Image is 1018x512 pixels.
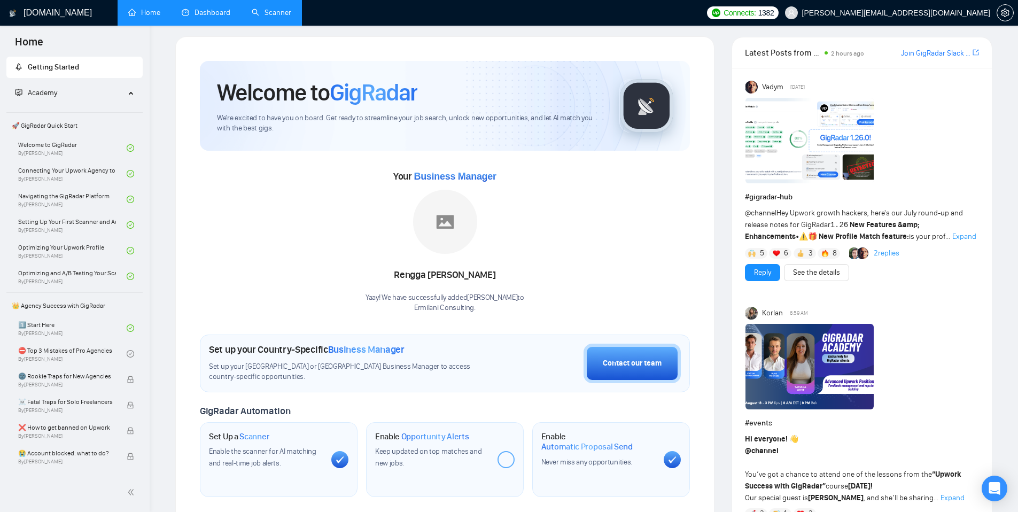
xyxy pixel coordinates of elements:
[620,79,673,133] img: gigradar-logo.png
[18,397,116,407] span: ☠️ Fatal Traps for Solo Freelancers
[18,342,127,366] a: ⛔ Top 3 Mistakes of Pro AgenciesBy[PERSON_NAME]
[127,350,134,358] span: check-circle
[401,431,469,442] span: Opportunity Alerts
[754,267,771,278] a: Reply
[182,8,230,17] a: dashboardDashboard
[773,250,780,257] img: ❤️
[127,487,138,498] span: double-left
[799,232,808,241] span: ⚠️
[821,250,829,257] img: 🔥
[541,431,655,452] h1: Enable
[252,8,291,17] a: searchScanner
[973,48,979,57] span: export
[973,48,979,58] a: export
[833,248,837,259] span: 8
[874,248,899,259] a: 2replies
[15,88,57,97] span: Academy
[849,247,861,259] img: Alex B
[997,9,1014,17] a: setting
[18,136,127,160] a: Welcome to GigRadarBy[PERSON_NAME]
[15,89,22,96] span: fund-projection-screen
[18,213,127,237] a: Setting Up Your First Scanner and Auto-BidderBy[PERSON_NAME]
[6,57,143,78] li: Getting Started
[952,232,976,241] span: Expand
[18,422,116,433] span: ❌ How to get banned on Upwork
[6,34,52,57] span: Home
[18,371,116,382] span: 🌚 Rookie Traps for New Agencies
[28,63,79,72] span: Getting Started
[784,248,788,259] span: 6
[712,9,720,17] img: upwork-logo.png
[393,170,496,182] span: Your
[584,344,681,383] button: Contact our team
[328,344,405,355] span: Business Manager
[18,382,116,388] span: By [PERSON_NAME]
[127,324,134,332] span: check-circle
[762,307,783,319] span: Korlan
[200,405,290,417] span: GigRadar Automation
[745,46,821,59] span: Latest Posts from the GigRadar Community
[128,8,160,17] a: homeHome
[830,221,849,229] code: 1.26
[127,427,134,435] span: lock
[414,171,496,182] span: Business Manager
[745,435,961,502] span: You’ve got a chance to attend one of the lessons from the course Our special guest is , and she’l...
[18,188,127,211] a: Navigating the GigRadar PlatformBy[PERSON_NAME]
[797,250,804,257] img: 👍
[790,308,808,318] span: 6:59 AM
[15,63,22,71] span: rocket
[209,362,492,382] span: Set up your [GEOGRAPHIC_DATA] or [GEOGRAPHIC_DATA] Business Manager to access country-specific op...
[848,482,873,491] strong: [DATE]!
[745,307,758,320] img: Korlan
[808,493,864,502] strong: [PERSON_NAME]
[330,78,417,107] span: GigRadar
[18,407,116,414] span: By [PERSON_NAME]
[413,190,477,254] img: placeholder.png
[808,232,817,241] span: 🎁
[127,196,134,203] span: check-circle
[784,264,849,281] button: See the details
[724,7,756,19] span: Connects:
[18,239,127,262] a: Optimizing Your Upwork ProfileBy[PERSON_NAME]
[603,358,662,369] div: Contact our team
[9,5,17,22] img: logo
[127,376,134,383] span: lock
[541,457,632,467] span: Never miss any opportunities.
[7,115,142,136] span: 🚀 GigRadar Quick Start
[18,162,127,185] a: Connecting Your Upwork Agency to GigRadarBy[PERSON_NAME]
[762,81,783,93] span: Vadym
[809,248,813,259] span: 3
[745,208,776,218] span: @channel
[745,208,963,241] span: Hey Upwork growth hackers, here's our July round-up and release notes for GigRadar • is your prof...
[793,267,840,278] a: See the details
[997,9,1013,17] span: setting
[745,81,758,94] img: Vadym
[366,266,524,284] div: Rengga [PERSON_NAME]
[375,431,469,442] h1: Enable
[366,293,524,313] div: Yaay! We have successfully added [PERSON_NAME] to
[745,446,779,455] span: @channel
[127,170,134,177] span: check-circle
[18,265,127,288] a: Optimizing and A/B Testing Your Scanner for Better ResultsBy[PERSON_NAME]
[18,433,116,439] span: By [PERSON_NAME]
[18,448,116,459] span: 😭 Account blocked: what to do?
[127,221,134,229] span: check-circle
[745,435,788,444] strong: Hi everyone!
[790,82,805,92] span: [DATE]
[127,273,134,280] span: check-circle
[28,88,57,97] span: Academy
[366,303,524,313] p: Ermilani Consulting .
[745,324,874,409] img: F09ASNL5WRY-GR%20Academy%20-%20Tamara%20Levit.png
[758,7,774,19] span: 1382
[760,248,764,259] span: 5
[217,78,417,107] h1: Welcome to
[745,264,780,281] button: Reply
[901,48,970,59] a: Join GigRadar Slack Community
[745,191,979,203] h1: # gigradar-hub
[127,401,134,409] span: lock
[819,232,909,241] strong: New Profile Match feature:
[745,98,874,183] img: F09AC4U7ATU-image.png
[18,316,127,340] a: 1️⃣ Start HereBy[PERSON_NAME]
[209,431,269,442] h1: Set Up a
[745,417,979,429] h1: # events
